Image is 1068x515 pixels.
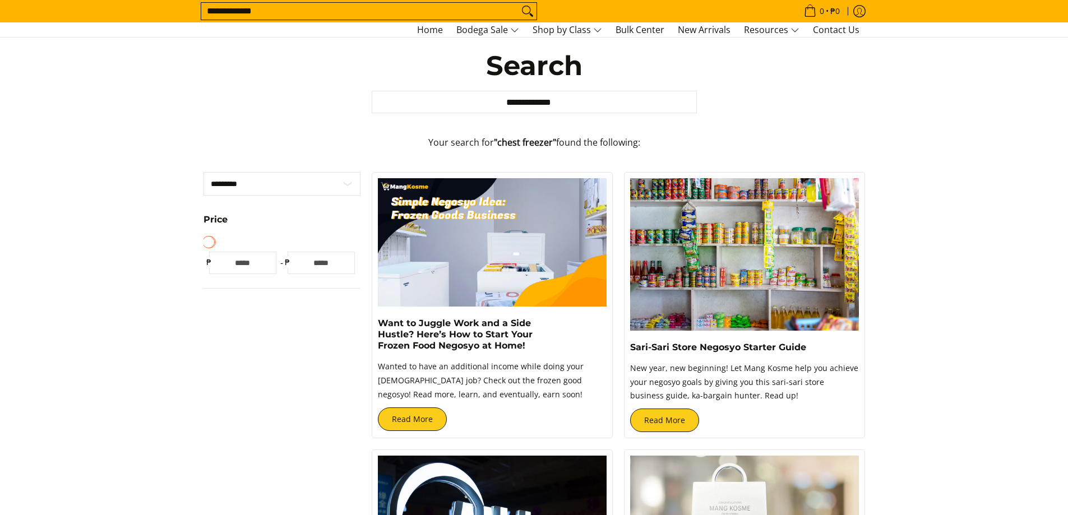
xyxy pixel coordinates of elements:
span: Home [417,24,443,36]
img: Sari-Sari Store Negosyo Starter Guide [630,178,859,331]
a: New Arrivals [672,23,736,37]
span: Bulk Center [616,24,664,36]
a: Home [412,23,449,37]
a: Bulk Center [610,23,670,37]
p: Your search for found the following: [204,136,865,161]
button: Search [519,3,537,20]
nav: Main Menu [215,22,865,37]
span: Bodega Sale [456,23,519,37]
summary: Open [204,215,228,233]
span: Shop by Class [533,23,602,37]
span: ₱ [204,257,215,268]
a: Read More [378,407,447,431]
span: • [801,5,843,17]
span: ₱ [282,257,293,268]
a: Sari-Sari Store Negosyo Starter Guide [630,342,806,352]
span: 0 [818,7,826,15]
span: New Arrivals [678,24,731,36]
span: Resources [744,23,799,37]
span: Wanted to have an additional income while doing your [DEMOGRAPHIC_DATA] job? Check out the frozen... [378,361,584,400]
strong: "chest freezer" [494,136,556,149]
a: Bodega Sale [451,23,525,37]
h1: Search [372,49,697,82]
span: ₱0 [829,7,842,15]
a: Want to Juggle Work and a Side Hustle? Here’s How to Start Your Frozen Food Negosyo at Home! [378,318,533,351]
span: New year, new beginning! Let Mang Kosme help you achieve your negosyo goals by giving you this sa... [630,363,858,401]
a: Contact Us [807,23,865,37]
a: Resources [738,23,805,37]
a: Shop by Class [527,23,608,37]
span: Contact Us [813,24,859,36]
span: Price [204,215,228,224]
a: Read More [630,409,699,432]
img: https://mangkosme.com/pages/negosyo-hub [378,178,607,307]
